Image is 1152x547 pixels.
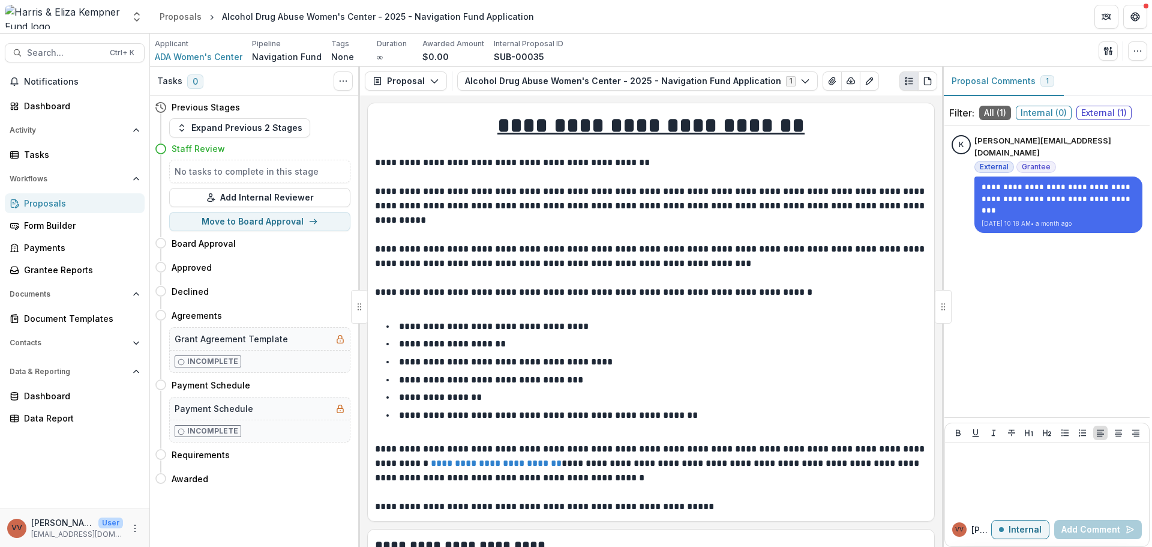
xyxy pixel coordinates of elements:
[334,71,353,91] button: Toggle View Cancelled Tasks
[1058,426,1072,440] button: Bullet List
[5,145,145,165] a: Tasks
[187,356,238,367] p: Incomplete
[5,309,145,328] a: Document Templates
[172,285,209,298] h4: Declined
[979,106,1011,120] span: All ( 1 )
[494,50,544,63] p: SUB-00035
[10,290,128,298] span: Documents
[222,10,534,23] div: Alcohol Drug Abuse Women's Center - 2025 - Navigation Fund Application
[187,426,238,437] p: Incomplete
[1040,426,1054,440] button: Heading 2
[155,38,188,49] p: Applicant
[24,219,135,232] div: Form Builder
[252,50,322,63] p: Navigation Fund
[982,219,1135,228] p: [DATE] 10:18 AM • a month ago
[5,386,145,406] a: Dashboard
[918,71,937,91] button: PDF view
[98,518,123,528] p: User
[175,402,253,415] h5: Payment Schedule
[377,50,383,63] p: ∞
[10,126,128,134] span: Activity
[959,141,964,149] div: k.beatty@adawomenscenter.org
[24,312,135,325] div: Document Templates
[172,379,250,391] h4: Payment Schedule
[377,38,407,49] p: Duration
[422,50,449,63] p: $0.00
[24,412,135,425] div: Data Report
[24,264,135,276] div: Grantee Reports
[1004,426,1019,440] button: Strike
[187,74,203,89] span: 0
[175,333,288,345] h5: Grant Agreement Template
[155,50,242,63] a: ADA Women's Center
[949,106,974,120] p: Filter:
[1094,5,1118,29] button: Partners
[5,96,145,116] a: Dashboard
[175,165,345,178] h5: No tasks to complete in this stage
[860,71,879,91] button: Edit as form
[172,142,225,155] h4: Staff Review
[974,135,1142,159] p: [PERSON_NAME][EMAIL_ADDRESS][DOMAIN_NAME]
[955,527,964,533] div: Vivian Victoria
[128,5,145,29] button: Open entity switcher
[10,367,128,376] span: Data & Reporting
[1093,426,1108,440] button: Align Left
[31,516,94,529] p: [PERSON_NAME]
[823,71,842,91] button: View Attached Files
[24,390,135,402] div: Dashboard
[5,238,145,258] a: Payments
[5,43,145,62] button: Search...
[5,169,145,189] button: Open Workflows
[5,260,145,280] a: Grantee Reports
[899,71,919,91] button: Plaintext view
[5,72,145,91] button: Notifications
[169,118,310,138] button: Expand Previous 2 Stages
[5,193,145,213] a: Proposals
[172,237,236,250] h4: Board Approval
[24,100,135,112] div: Dashboard
[172,449,230,461] h4: Requirements
[5,362,145,381] button: Open Data & Reporting
[1076,106,1132,120] span: External ( 1 )
[1054,520,1142,539] button: Add Comment
[422,38,484,49] p: Awarded Amount
[24,197,135,210] div: Proposals
[252,38,281,49] p: Pipeline
[172,101,240,113] h4: Previous Stages
[1111,426,1126,440] button: Align Center
[172,473,208,485] h4: Awarded
[331,50,354,63] p: None
[365,71,447,91] button: Proposal
[5,333,145,352] button: Open Contacts
[11,524,22,532] div: Vivian Victoria
[31,529,123,540] p: [EMAIL_ADDRESS][DOMAIN_NAME]
[1075,426,1090,440] button: Ordered List
[494,38,563,49] p: Internal Proposal ID
[128,521,142,536] button: More
[1129,426,1143,440] button: Align Right
[980,163,1009,171] span: External
[160,10,202,23] div: Proposals
[157,76,182,86] h3: Tasks
[1016,106,1072,120] span: Internal ( 0 )
[1046,77,1049,85] span: 1
[1022,426,1036,440] button: Heading 1
[169,188,350,207] button: Add Internal Reviewer
[10,339,128,347] span: Contacts
[24,241,135,254] div: Payments
[155,8,539,25] nav: breadcrumb
[169,212,350,231] button: Move to Board Approval
[172,261,212,274] h4: Approved
[942,67,1064,96] button: Proposal Comments
[27,48,103,58] span: Search...
[5,5,124,29] img: Harris & Eliza Kempner Fund logo
[24,77,140,87] span: Notifications
[24,148,135,161] div: Tasks
[5,121,145,140] button: Open Activity
[5,216,145,235] a: Form Builder
[155,8,206,25] a: Proposals
[457,71,818,91] button: Alcohol Drug Abuse Women's Center - 2025 - Navigation Fund Application1
[10,175,128,183] span: Workflows
[1022,163,1051,171] span: Grantee
[172,309,222,322] h4: Agreements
